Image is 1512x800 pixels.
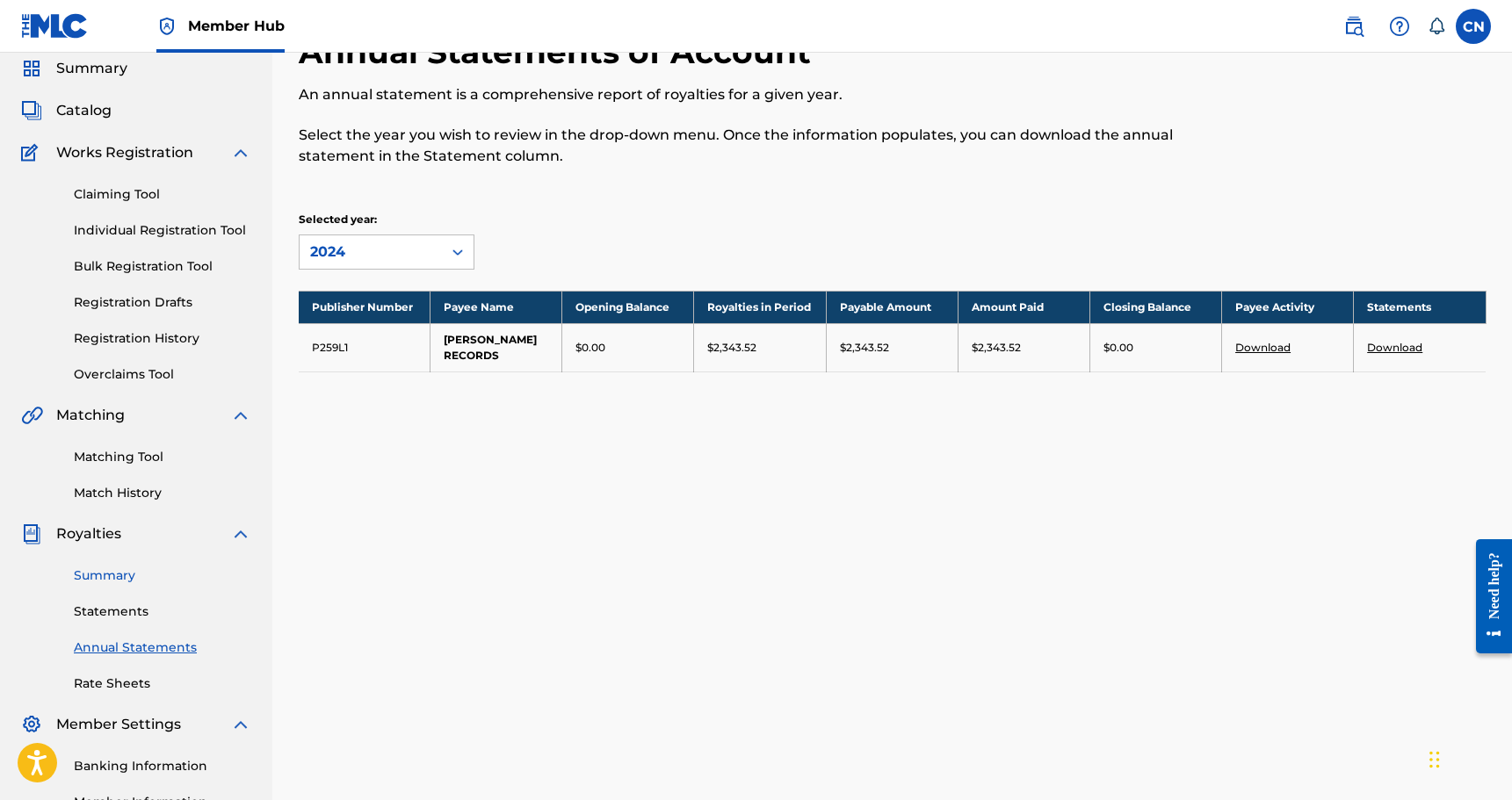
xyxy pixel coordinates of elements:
[21,100,112,121] a: CatalogCatalog
[1463,523,1512,668] iframe: Resource Center
[1389,16,1410,37] img: help
[74,329,251,348] a: Registration History
[1428,18,1445,35] div: Notifications
[21,58,127,79] a: SummarySummary
[299,125,1213,167] p: Select the year you wish to review in the drop-down menu. Once the information populates, you can...
[74,185,251,204] a: Claiming Tool
[1235,341,1291,354] a: Download
[1336,9,1371,44] a: Public Search
[299,323,430,371] td: P259L1
[310,241,431,263] div: 2024
[74,221,251,240] a: Individual Registration Tool
[21,142,44,163] img: Works Registration
[1424,716,1512,800] iframe: Chat Widget
[430,291,562,323] th: Payee Name
[56,523,121,544] span: Royalties
[21,523,42,544] img: Royalties
[74,448,251,466] a: Matching Tool
[299,291,430,323] th: Publisher Number
[230,714,251,735] img: expand
[299,212,474,227] p: Selected year:
[74,566,251,585] a: Summary
[156,16,177,37] img: Top Rightsholder
[1354,291,1486,323] th: Statements
[56,58,127,79] span: Summary
[230,405,251,426] img: expand
[21,405,43,426] img: Matching
[188,16,285,36] span: Member Hub
[430,323,562,371] td: [PERSON_NAME] RECORDS
[299,84,1213,105] p: An annual statement is a comprehensive report of royalties for a given year.
[74,365,251,384] a: Overclaims Tool
[56,142,193,163] span: Works Registration
[56,714,181,735] span: Member Settings
[56,100,112,121] span: Catalog
[707,340,756,356] p: $2,343.52
[74,757,251,775] a: Banking Information
[575,340,605,356] p: $0.00
[1367,341,1422,354] a: Download
[74,674,251,693] a: Rate Sheets
[694,291,826,323] th: Royalties in Period
[74,638,251,657] a: Annual Statements
[1429,733,1440,786] div: Drag
[972,340,1021,356] p: $2,343.52
[56,405,125,426] span: Matching
[562,291,694,323] th: Opening Balance
[21,13,89,39] img: MLC Logo
[74,257,251,276] a: Bulk Registration Tool
[74,293,251,312] a: Registration Drafts
[1089,291,1221,323] th: Closing Balance
[21,714,42,735] img: Member Settings
[1456,9,1491,44] div: User Menu
[74,602,251,621] a: Statements
[230,523,251,544] img: expand
[1103,340,1133,356] p: $0.00
[958,291,1089,323] th: Amount Paid
[826,291,958,323] th: Payable Amount
[230,142,251,163] img: expand
[1343,16,1364,37] img: search
[21,100,42,121] img: Catalog
[1222,291,1354,323] th: Payee Activity
[74,484,251,502] a: Match History
[21,58,42,79] img: Summary
[840,340,889,356] p: $2,343.52
[1382,9,1417,44] div: Help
